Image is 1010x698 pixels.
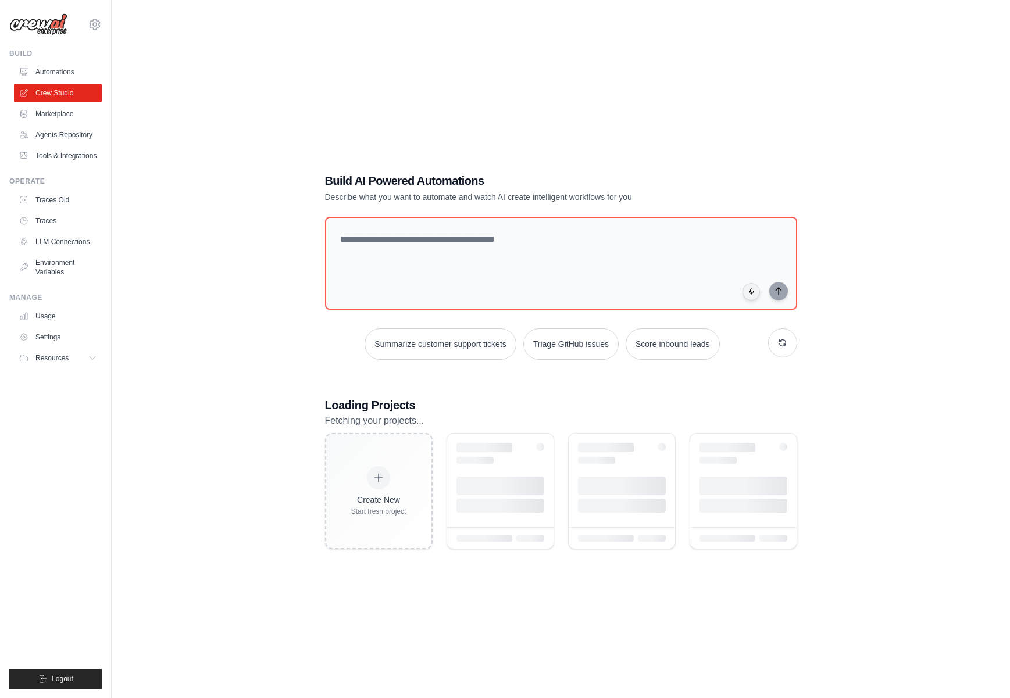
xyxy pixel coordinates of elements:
div: Create New [351,494,406,506]
button: Get new suggestions [768,328,797,357]
a: Settings [14,328,102,346]
button: Resources [14,349,102,367]
div: Manage [9,293,102,302]
button: Click to speak your automation idea [743,283,760,300]
a: Traces [14,212,102,230]
a: LLM Connections [14,232,102,251]
div: Build [9,49,102,58]
div: Operate [9,177,102,186]
a: Agents Repository [14,126,102,144]
span: Resources [35,353,69,363]
a: Crew Studio [14,84,102,102]
h1: Build AI Powered Automations [325,173,716,189]
button: Summarize customer support tickets [365,328,516,360]
a: Environment Variables [14,253,102,281]
a: Usage [14,307,102,325]
a: Marketplace [14,105,102,123]
h3: Loading Projects [325,397,797,413]
button: Logout [9,669,102,689]
a: Traces Old [14,191,102,209]
a: Tools & Integrations [14,146,102,165]
button: Score inbound leads [626,328,720,360]
p: Fetching your projects... [325,413,797,428]
p: Describe what you want to automate and watch AI create intelligent workflows for you [325,191,716,203]
button: Triage GitHub issues [523,328,619,360]
img: Logo [9,13,67,35]
span: Logout [52,674,73,683]
div: Start fresh project [351,507,406,516]
a: Automations [14,63,102,81]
